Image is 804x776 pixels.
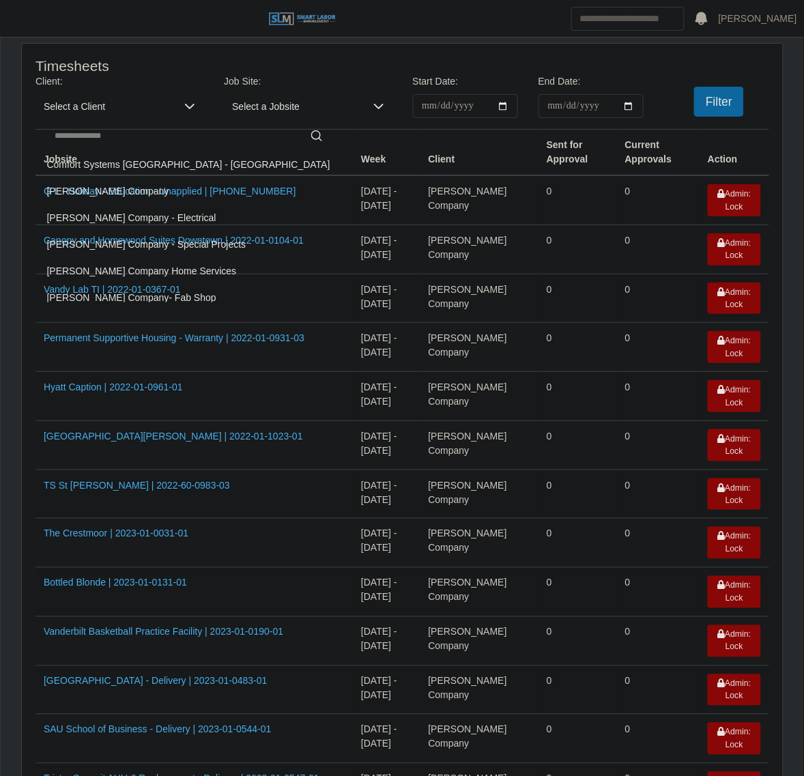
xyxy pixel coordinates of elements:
span: Select a Client [35,94,176,118]
td: 0 [617,665,700,715]
td: [PERSON_NAME] Company [420,470,539,519]
td: [DATE] - [DATE] [353,274,420,323]
td: [DATE] - [DATE] [353,372,420,421]
button: Admin: Lock [708,723,761,755]
td: 0 [617,715,700,764]
button: Admin: Lock [708,233,761,265]
td: [DATE] - [DATE] [353,175,420,225]
li: Lee Company Home Services [39,259,339,284]
td: [PERSON_NAME] Company [420,715,539,764]
td: 0 [617,323,700,372]
span: Admin: Lock [718,728,751,749]
span: Admin: Lock [718,532,751,554]
span: [PERSON_NAME] Company - Electrical [47,211,216,225]
span: Admin: Lock [718,238,751,260]
label: Start Date: [413,74,459,89]
span: Admin: Lock [718,287,751,309]
a: SAU School of Business - Delivery | 2023-01-0544-01 [44,724,272,735]
td: 0 [617,568,700,617]
span: Admin: Lock [718,189,751,211]
td: [PERSON_NAME] Company [420,665,539,715]
td: 0 [539,175,617,225]
td: [PERSON_NAME] Company [420,372,539,421]
span: [PERSON_NAME] Company - Special Projects [47,238,246,252]
td: [DATE] - [DATE] [353,420,420,470]
td: 0 [539,715,617,764]
td: [DATE] - [DATE] [353,225,420,274]
span: Admin: Lock [718,385,751,407]
td: 0 [617,420,700,470]
span: [PERSON_NAME] Company- Fab Shop [47,291,216,305]
button: Admin: Lock [708,576,761,608]
li: Lee Company - Electrical [39,205,339,231]
button: Admin: Lock [708,331,761,363]
td: [DATE] - [DATE] [353,568,420,617]
span: [PERSON_NAME] Company Home Services [47,264,237,278]
button: Admin: Lock [708,625,761,657]
button: Admin: Lock [708,674,761,706]
td: [DATE] - [DATE] [353,616,420,665]
h4: Timesheets [35,57,329,74]
td: [PERSON_NAME] Company [420,225,539,274]
button: Admin: Lock [708,184,761,216]
td: [DATE] - [DATE] [353,519,420,568]
button: Admin: Lock [708,527,761,559]
label: Client: [35,74,63,89]
span: Admin: Lock [718,630,751,652]
td: [DATE] - [DATE] [353,323,420,372]
span: Admin: Lock [718,679,751,701]
a: [PERSON_NAME] [719,12,797,26]
a: The Crestmoor | 2023-01-0031-01 [44,528,188,539]
td: 0 [617,519,700,568]
td: [PERSON_NAME] Company [420,420,539,470]
img: SLM Logo [268,12,336,27]
td: [PERSON_NAME] Company [420,519,539,568]
td: 0 [539,665,617,715]
a: [GEOGRAPHIC_DATA] - Delivery | 2023-01-0483-01 [44,676,268,687]
button: Admin: Lock [708,429,761,461]
td: 0 [617,175,700,225]
td: [DATE] - [DATE] [353,715,420,764]
td: 0 [539,568,617,617]
button: Admin: Lock [708,380,761,412]
span: Comfort Systems [GEOGRAPHIC_DATA] - [GEOGRAPHIC_DATA] [47,158,330,172]
th: Sent for Approval [539,130,617,176]
input: Search [571,7,685,31]
label: End Date: [539,74,581,89]
span: Admin: Lock [718,483,751,505]
button: Admin: Lock [708,283,761,315]
td: [PERSON_NAME] Company [420,274,539,323]
button: Admin: Lock [708,478,761,511]
td: [DATE] - [DATE] [353,470,420,519]
td: [PERSON_NAME] Company [420,616,539,665]
td: [DATE] - [DATE] [353,665,420,715]
td: [PERSON_NAME] Company [420,175,539,225]
span: [PERSON_NAME] Company [47,184,169,199]
li: Comfort Systems USA - Central TX [39,152,339,177]
td: [PERSON_NAME] Company [420,568,539,617]
th: Action [700,130,769,176]
span: Admin: Lock [718,336,751,358]
span: Admin: Lock [718,434,751,456]
label: Job Site: [224,74,261,89]
td: 0 [617,225,700,274]
a: Vanderbilt Basketball Practice Facility | 2023-01-0190-01 [44,627,283,637]
td: 0 [539,274,617,323]
a: Hyatt Caption | 2022-01-0961-01 [44,382,183,392]
td: 0 [539,420,617,470]
td: 0 [539,225,617,274]
a: [GEOGRAPHIC_DATA][PERSON_NAME] | 2022-01-1023-01 [44,431,303,442]
td: 0 [617,274,700,323]
th: Client [420,130,539,176]
td: 0 [539,372,617,421]
span: Admin: Lock [718,581,751,603]
th: Week [353,130,420,176]
td: 0 [539,323,617,372]
li: Lee Company- Fab Shop [39,285,339,311]
td: 0 [617,470,700,519]
td: 0 [539,616,617,665]
td: [PERSON_NAME] Company [420,323,539,372]
td: 0 [539,470,617,519]
th: Current Approvals [617,130,700,176]
a: TS St [PERSON_NAME] | 2022-60-0983-03 [44,480,230,491]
